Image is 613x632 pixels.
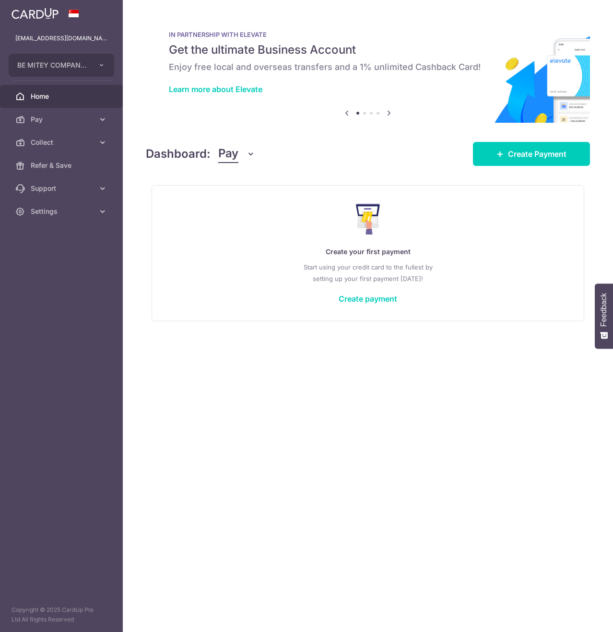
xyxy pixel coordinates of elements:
h6: Enjoy free local and overseas transfers and a 1% unlimited Cashback Card! [169,61,567,73]
button: Feedback - Show survey [595,283,613,349]
button: Pay [218,145,255,163]
img: CardUp [12,8,59,19]
button: BE MITEY COMPANY PTE. LTD. [9,54,114,77]
p: Start using your credit card to the fullest by setting up your first payment [DATE]! [171,261,565,284]
span: Pay [218,145,238,163]
img: Make Payment [356,204,380,234]
span: Home [31,92,94,101]
span: Pay [31,115,94,124]
a: Create payment [339,294,397,304]
img: Renovation banner [146,15,590,123]
p: IN PARTNERSHIP WITH ELEVATE [169,31,567,38]
a: Create Payment [473,142,590,166]
h4: Dashboard: [146,145,211,163]
p: [EMAIL_ADDRESS][DOMAIN_NAME] [15,34,107,43]
span: Feedback [600,293,608,327]
h5: Get the ultimate Business Account [169,42,567,58]
span: Support [31,184,94,193]
span: Settings [31,207,94,216]
span: Collect [31,138,94,147]
span: Create Payment [508,148,566,160]
span: BE MITEY COMPANY PTE. LTD. [17,60,88,70]
a: Learn more about Elevate [169,84,262,94]
p: Create your first payment [171,246,565,257]
span: Refer & Save [31,161,94,170]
